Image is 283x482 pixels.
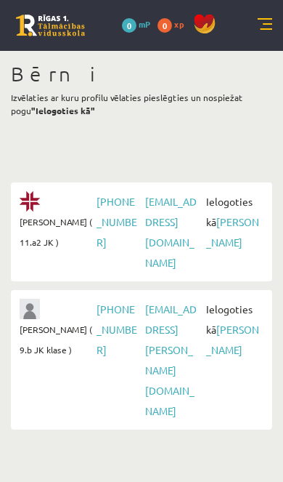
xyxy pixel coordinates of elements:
[31,105,95,116] b: "Ielogoties kā"
[145,302,197,417] a: [EMAIL_ADDRESS][PERSON_NAME][DOMAIN_NAME]
[20,319,93,360] span: [PERSON_NAME] ( 9.b JK klase )
[122,18,136,33] span: 0
[157,18,191,30] a: 0 xp
[20,299,40,319] img: Jānis Tāre
[145,195,197,269] a: [EMAIL_ADDRESS][DOMAIN_NAME]
[174,18,184,30] span: xp
[16,15,85,36] a: Rīgas 1. Tālmācības vidusskola
[97,195,137,249] a: [PHONE_NUMBER]
[202,191,263,252] span: Ielogoties kā
[206,215,259,249] a: [PERSON_NAME]
[11,62,272,87] h1: Bērni
[202,299,263,360] span: Ielogoties kā
[20,191,40,212] img: Elīza Tāre
[20,212,93,252] span: [PERSON_NAME] ( 11.a2 JK )
[157,18,172,33] span: 0
[11,91,272,117] p: Izvēlaties ar kuru profilu vēlaties pieslēgties un nospiežat pogu
[206,323,259,356] a: [PERSON_NAME]
[139,18,150,30] span: mP
[97,302,137,356] a: [PHONE_NUMBER]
